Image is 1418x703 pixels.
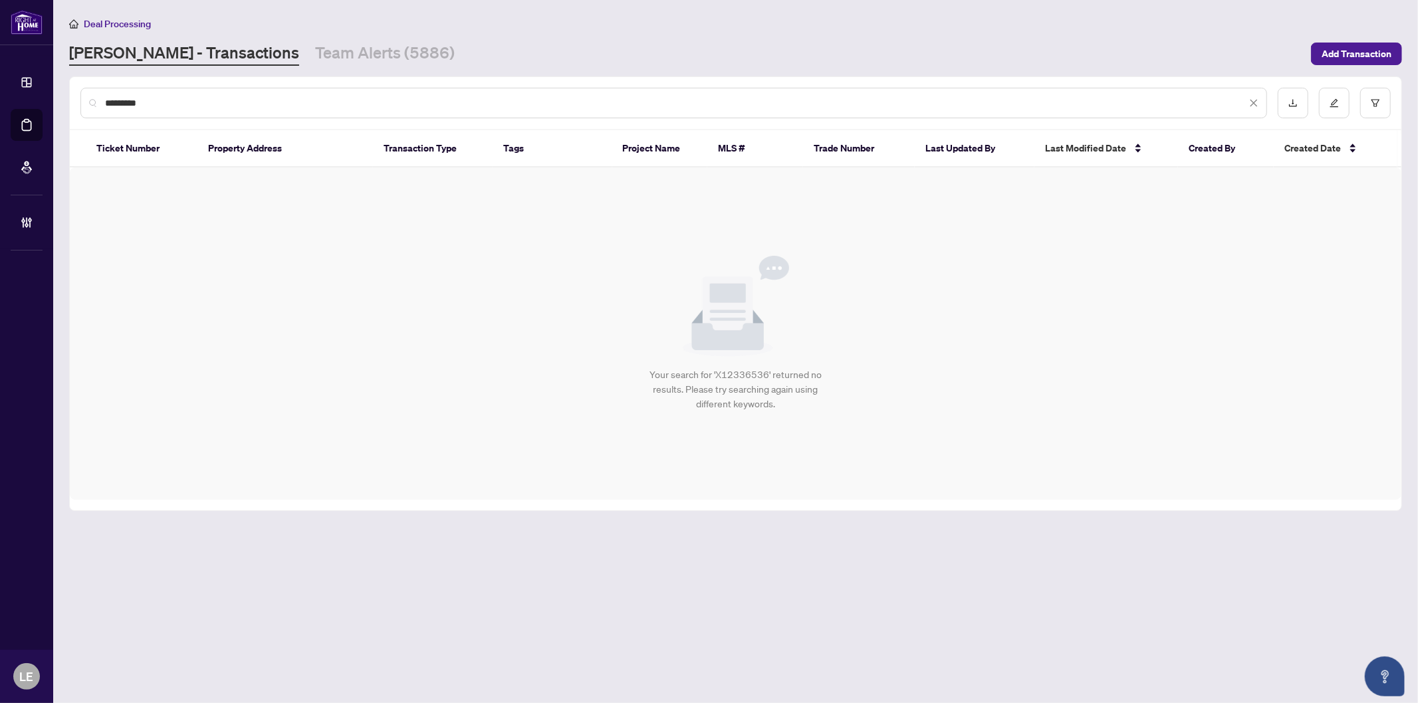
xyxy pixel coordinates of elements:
button: filter [1360,88,1391,118]
th: Tags [493,130,612,167]
a: [PERSON_NAME] - Transactions [69,42,299,66]
th: Ticket Number [86,130,197,167]
span: download [1288,98,1298,108]
th: Transaction Type [373,130,493,167]
th: Last Updated By [915,130,1034,167]
span: Last Modified Date [1045,141,1126,155]
th: Created By [1178,130,1274,167]
th: Project Name [612,130,708,167]
span: close [1249,98,1258,108]
span: Add Transaction [1322,43,1391,64]
th: Trade Number [803,130,915,167]
span: home [69,19,78,29]
span: Created Date [1284,141,1341,155]
span: filter [1371,98,1380,108]
img: Null State Icon [683,256,789,357]
span: LE [20,667,34,686]
button: edit [1319,88,1350,118]
div: Your search for 'X12336536' returned no results. Please try searching again using different keywo... [646,367,826,411]
button: download [1278,88,1308,118]
a: Team Alerts (5886) [315,42,455,66]
th: MLS # [707,130,803,167]
img: logo [11,10,43,35]
button: Open asap [1365,656,1405,696]
button: Add Transaction [1311,43,1402,65]
th: Last Modified Date [1034,130,1178,167]
th: Created Date [1274,130,1385,167]
span: Deal Processing [84,18,151,30]
span: edit [1330,98,1339,108]
th: Property Address [197,130,373,167]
